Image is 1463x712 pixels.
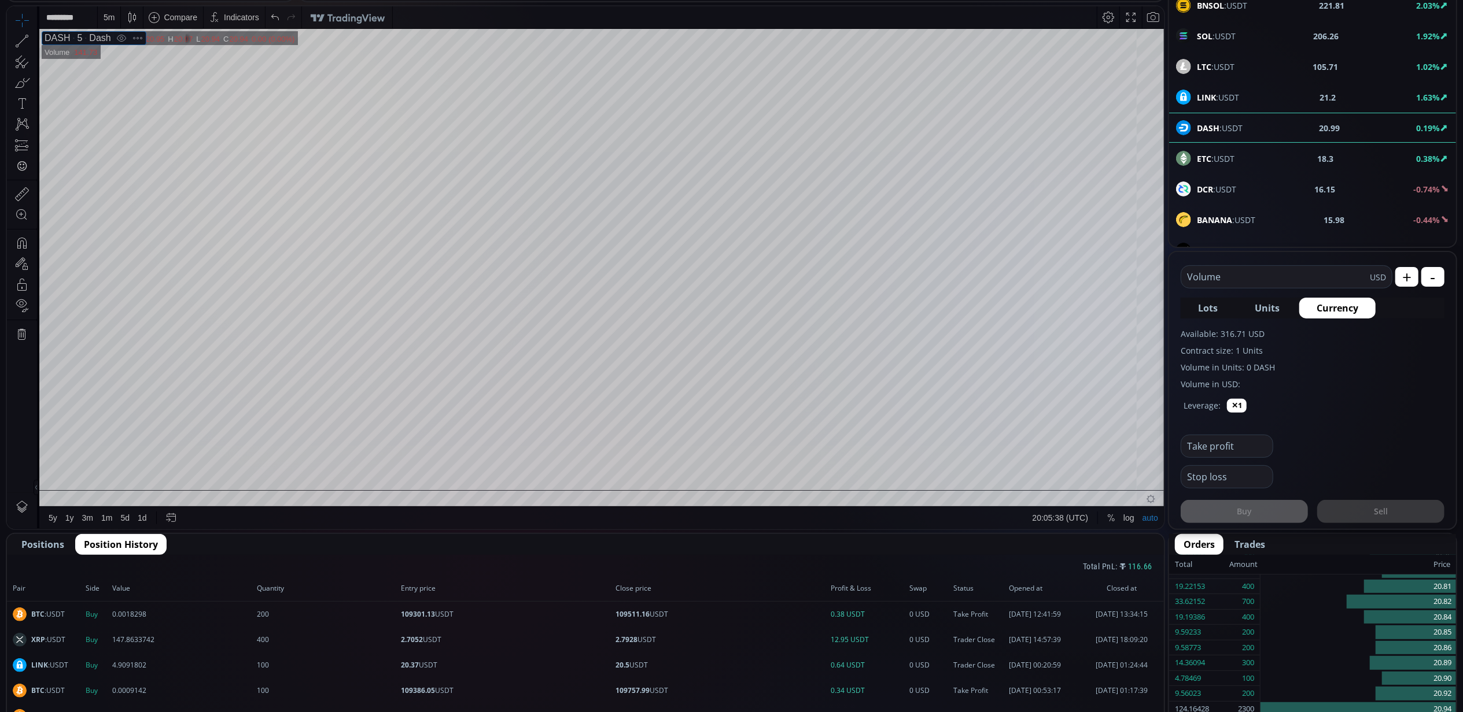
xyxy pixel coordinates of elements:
[112,583,253,594] span: Value
[1085,635,1158,645] span: [DATE] 18:09:20
[1261,686,1456,702] div: 20.92
[189,28,194,37] div: L
[1416,245,1440,256] b: 4.74%
[616,635,827,645] span: USDT
[1197,91,1239,103] span: :USDT
[1413,214,1440,225] b: -0.44%
[953,635,1005,645] span: Trader Close
[223,28,242,37] div: 20.94
[1197,214,1232,225] b: BANANA
[86,660,109,670] span: Buy
[112,635,253,645] span: 147.8633742
[1197,245,1214,256] b: KSM
[616,609,827,620] span: USDT
[1242,594,1254,609] div: 700
[21,537,64,551] span: Positions
[257,685,398,696] span: 100
[38,42,62,50] div: Volume
[1234,537,1265,551] span: Trades
[1197,31,1213,42] b: SOL
[1175,534,1224,555] button: Orders
[27,473,32,489] div: Hide Drawings Toolbar
[94,507,105,516] div: 1m
[1184,537,1215,551] span: Orders
[1197,92,1216,103] b: LINK
[616,685,650,695] b: 109757.99
[953,685,1005,696] span: Take Profit
[1227,399,1247,413] button: ✕1
[86,685,109,696] span: Buy
[245,28,288,37] div: 0.00 (0.00%)
[1175,579,1205,594] div: 19.22153
[1026,507,1081,516] span: 20:05:38 (UTC)
[831,635,906,645] span: 12.95 USDT
[38,27,63,37] div: DASH
[1237,298,1297,318] button: Units
[1085,609,1158,620] span: [DATE] 13:34:15
[616,660,630,670] b: 20.5
[31,635,65,645] span: :USDT
[31,609,45,619] b: BTC
[1175,655,1205,670] div: 14.36094
[953,583,1005,594] span: Status
[31,685,45,695] b: BTC
[7,555,1164,576] div: Total PnL:
[31,660,68,670] span: :USDT
[1009,635,1082,645] span: [DATE] 14:57:39
[139,28,158,37] div: 20.95
[1261,655,1456,671] div: 20.89
[1175,671,1201,686] div: 4.78469
[1416,153,1440,164] b: 0.38%
[616,685,827,696] span: USDT
[909,635,950,645] span: 0 USD
[401,635,612,645] span: USDT
[106,25,123,38] div: Hide
[1416,92,1440,103] b: 1.63%
[909,583,950,594] span: Swap
[84,537,158,551] span: Position History
[1181,344,1444,357] label: Contract size: 1 Units
[1242,640,1254,655] div: 200
[401,685,612,696] span: USDT
[1242,671,1254,686] div: 100
[831,660,906,670] span: 0.64 USDT
[1261,640,1456,656] div: 20.86
[831,583,906,594] span: Profit & Loss
[616,660,827,670] span: USDT
[1416,61,1440,72] b: 1.02%
[1242,686,1254,701] div: 200
[114,507,123,516] div: 5d
[63,27,75,37] div: 5
[401,660,419,670] b: 20.37
[1009,685,1082,696] span: [DATE] 00:53:17
[831,685,906,696] span: 0.34 USDT
[1181,378,1444,390] label: Volume in USD:
[1175,686,1201,701] div: 9.56023
[1175,557,1229,572] div: Total
[1197,153,1234,165] span: :USDT
[1317,153,1333,165] b: 18.3
[1181,328,1444,340] label: Available: 316.71 USD
[1261,594,1456,610] div: 20.82
[953,660,1005,670] span: Trader Close
[1413,184,1440,195] b: -0.74%
[1261,579,1456,595] div: 20.81
[1395,267,1418,287] button: +
[1317,244,1337,257] b: 14.59
[1197,214,1255,226] span: :USDT
[1181,361,1444,373] label: Volume in Units: 0 DASH
[257,583,398,594] span: Quantity
[1261,625,1456,640] div: 20.85
[401,583,612,594] span: Entry price
[75,534,167,555] button: Position History
[1085,685,1158,696] span: [DATE] 01:17:39
[58,507,67,516] div: 1y
[616,583,827,594] span: Close price
[1242,655,1254,670] div: 300
[1009,583,1082,594] span: Opened at
[909,660,950,670] span: 0 USD
[1258,557,1450,572] div: Price
[1175,625,1201,640] div: 9.59233
[401,635,423,644] b: 2.7052
[257,635,398,645] span: 400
